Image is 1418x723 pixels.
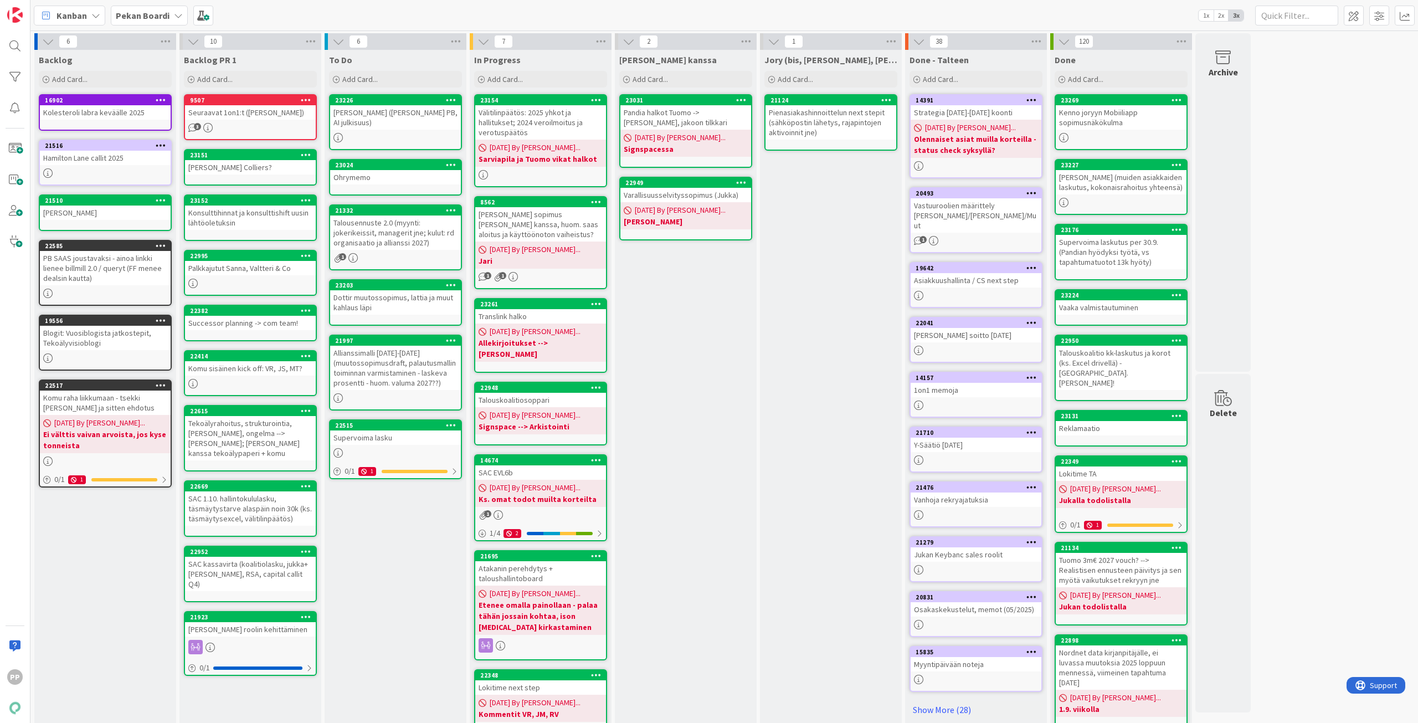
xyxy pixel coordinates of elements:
[1055,289,1188,326] a: 23224Vaaka valmistautuminen
[185,316,316,330] div: Successor planning -> com team!
[40,381,171,391] div: 22517
[1070,519,1081,531] span: 0 / 1
[54,474,65,485] span: 0 / 1
[475,95,606,105] div: 23154
[620,178,751,188] div: 22949
[184,611,317,676] a: 21923[PERSON_NAME] roolin kehittäminen0/1
[770,96,896,104] div: 21124
[910,372,1042,418] a: 141571on1 memoja
[335,207,461,214] div: 21332
[1061,412,1186,420] div: 23131
[185,105,316,120] div: Seuraavat 1on1:t ([PERSON_NAME])
[185,612,316,637] div: 21923[PERSON_NAME] roolin kehittäminen
[40,316,171,326] div: 19556
[1056,290,1186,315] div: 23224Vaaka valmistautuminen
[635,204,726,216] span: [DATE] By [PERSON_NAME]...
[475,383,606,407] div: 22948Talouskoalitiosoppari
[40,241,171,251] div: 22585
[765,95,896,105] div: 21124
[1056,160,1186,170] div: 23227
[475,551,606,561] div: 21695
[778,74,813,84] span: Add Card...
[911,188,1041,198] div: 20493
[911,483,1041,507] div: 21476Vanhoja rekryajatuksia
[330,206,461,216] div: 21332
[7,7,23,23] img: Visit kanbanzone.com
[474,454,607,541] a: 14674SAC EVL6b[DATE] By [PERSON_NAME]...Ks. omat todot muilta korteilta1/42
[919,236,927,243] span: 1
[480,300,606,308] div: 23261
[39,315,172,371] a: 19556Blogit: Vuosiblogista jatkostepit, Tekoälyvisioblogi
[911,263,1041,273] div: 19642
[23,2,50,15] span: Support
[185,406,316,460] div: 22615Tekoälyrahoitus, strukturointia, [PERSON_NAME], ongelma --> [PERSON_NAME]; [PERSON_NAME] kan...
[185,160,316,175] div: [PERSON_NAME] Colliers?
[475,299,606,324] div: 23261Translink halko
[490,527,500,539] span: 1 / 4
[911,592,1041,617] div: 20831Osakaskekustelut, memot (05/2025)
[916,539,1041,546] div: 21279
[1056,635,1186,645] div: 22898
[490,409,580,421] span: [DATE] By [PERSON_NAME]...
[1056,457,1186,466] div: 22349
[1061,544,1186,552] div: 21134
[184,194,317,241] a: 23152Konsulttihinnat ja konsulttishift uusin lähtöoletuksin
[479,421,603,432] b: Signspace --> Arkistointi
[184,405,317,471] a: 22615Tekoälyrahoitus, strukturointia, [PERSON_NAME], ongelma --> [PERSON_NAME]; [PERSON_NAME] kan...
[329,419,462,479] a: 22515Supervoima lasku0/11
[185,557,316,591] div: SAC kassavirta (koalitiolasku, jukka+[PERSON_NAME], RSA, capital callit Q4)
[487,74,523,84] span: Add Card...
[185,306,316,330] div: 22382Successor planning -> com team!
[185,351,316,376] div: 22414Komu sisäinen kick off: VR, JS, MT?
[1055,335,1188,401] a: 22950Talouskoalitio kk-laskutus ja korot (ks. Excel drivellä) - [GEOGRAPHIC_DATA]. [PERSON_NAME]!
[1056,95,1186,105] div: 23269
[329,94,462,150] a: 23226[PERSON_NAME] ([PERSON_NAME] PB, AI julkisuus)
[1061,337,1186,345] div: 22950
[916,264,1041,272] div: 19642
[911,328,1041,342] div: [PERSON_NAME] soitto [DATE]
[1255,6,1338,25] input: Quick Filter...
[1056,518,1186,532] div: 0/11
[329,159,462,196] a: 23024Ohrymemo
[330,336,461,390] div: 21997Allianssimalli [DATE]-[DATE] (muutossopimusdraft, palautusmallin toiminnan varmistaminen - l...
[625,96,751,104] div: 23031
[335,96,461,104] div: 23226
[911,537,1041,547] div: 21279
[475,309,606,324] div: Translink halko
[335,281,461,289] div: 23203
[911,383,1041,397] div: 1on1 memoja
[45,142,171,150] div: 21516
[1056,105,1186,130] div: Kenno joryyn Mobiiliapp sopimusnäkökulma
[633,74,668,84] span: Add Card...
[620,105,751,130] div: Pandia halkot Tuomo -> [PERSON_NAME], jakoon tilkkari
[40,381,171,415] div: 22517Komu raha liikkumaan - tsekki [PERSON_NAME] ja sitten ehdotus
[330,170,461,184] div: Ohrymemo
[184,149,317,186] a: 23151[PERSON_NAME] Colliers?
[40,196,171,220] div: 21510[PERSON_NAME]
[911,198,1041,233] div: Vastuuroolien määrittely [PERSON_NAME]/[PERSON_NAME]/Muut
[619,94,752,168] a: 23031Pandia halkot Tuomo -> [PERSON_NAME], jakoon tilkkari[DATE] By [PERSON_NAME]...Signspacessa
[475,105,606,140] div: Välitilinpäätös: 2025 yhkot ja hallitukset; 2024 veroilmoitus ja verotuspäätös
[1056,225,1186,269] div: 23176Supervoima laskutus per 30.9. (Pandian hyödyksi työtä, vs tapahtumatuotot 13k hyöty)
[329,204,462,270] a: 21332Talousennuste 2.0 (myynti: jokerikeissit, managerit jne; kulut: rd organisaatio ja allianssi...
[185,481,316,491] div: 22669
[620,95,751,105] div: 23031
[911,373,1041,397] div: 141571on1 memoja
[330,206,461,250] div: 21332Talousennuste 2.0 (myynti: jokerikeissit, managerit jne; kulut: rd organisaatio ja allianssi...
[911,95,1041,120] div: 14391Strategia [DATE]-[DATE] koonti
[475,393,606,407] div: Talouskoalitiosoppari
[1056,235,1186,269] div: Supervoima laskutus per 30.9. (Pandian hyödyksi työtä, vs tapahtumatuotot 13k hyöty)
[490,244,580,255] span: [DATE] By [PERSON_NAME]...
[474,94,607,187] a: 23154Välitilinpäätös: 2025 yhkot ja hallitukset; 2024 veroilmoitus ja verotuspäätös[DATE] By [PER...
[40,206,171,220] div: [PERSON_NAME]
[916,319,1041,327] div: 22041
[185,196,316,230] div: 23152Konsulttihinnat ja konsulttishift uusin lähtöoletuksin
[490,326,580,337] span: [DATE] By [PERSON_NAME]...
[910,481,1042,527] a: 21476Vanhoja rekryajatuksia
[1055,224,1188,280] a: 23176Supervoima laskutus per 30.9. (Pandian hyödyksi työtä, vs tapahtumatuotot 13k hyöty)
[1056,160,1186,194] div: 23227[PERSON_NAME] (muiden asiakkaiden laskutus, kokonaisrahoitus yhteensä)
[45,317,171,325] div: 19556
[184,305,317,341] a: 22382Successor planning -> com team!
[185,306,316,316] div: 22382
[40,95,171,120] div: 16902Kolesteroli labra keväälle 2025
